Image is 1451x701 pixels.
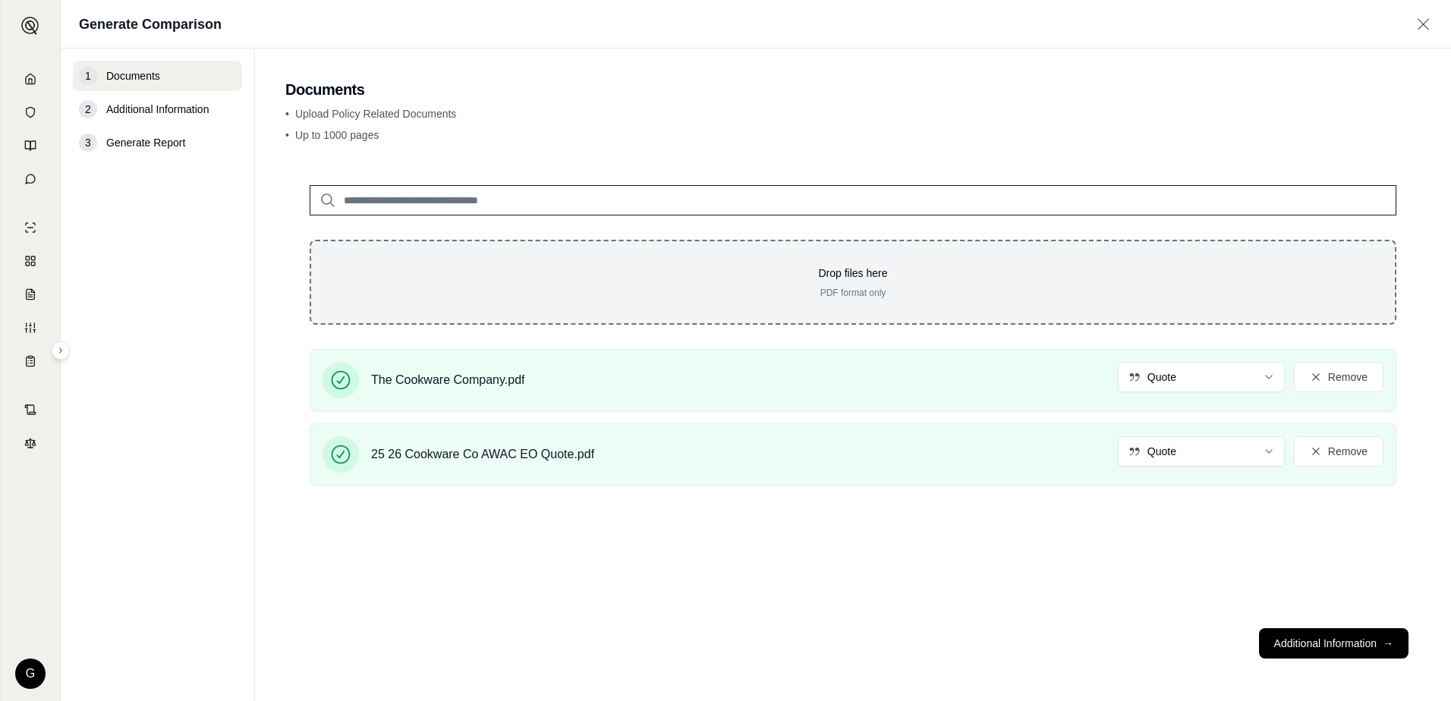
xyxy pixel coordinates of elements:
[10,279,51,310] a: Claim Coverage
[285,129,289,141] span: •
[335,266,1371,281] p: Drop files here
[52,341,70,360] button: Expand sidebar
[79,100,97,118] div: 2
[15,11,46,41] button: Expand sidebar
[10,130,51,161] a: Prompt Library
[371,445,594,464] span: 25 26 Cookware Co AWAC EO Quote.pdf
[21,17,39,35] img: Expand sidebar
[10,246,51,276] a: Policy Comparisons
[1294,362,1383,392] button: Remove
[10,395,51,425] a: Contract Analysis
[335,287,1371,299] p: PDF format only
[1259,628,1409,659] button: Additional Information→
[285,79,1421,100] h2: Documents
[79,134,97,152] div: 3
[10,97,51,127] a: Documents Vault
[106,135,185,150] span: Generate Report
[106,102,209,117] span: Additional Information
[295,129,379,141] span: Up to 1000 pages
[10,64,51,94] a: Home
[10,164,51,194] a: Chat
[79,14,222,35] h1: Generate Comparison
[1294,436,1383,467] button: Remove
[10,428,51,458] a: Legal Search Engine
[371,371,524,389] span: The Cookware Company.pdf
[285,108,289,120] span: •
[10,313,51,343] a: Custom Report
[10,212,51,243] a: Single Policy
[295,108,456,120] span: Upload Policy Related Documents
[1383,636,1393,651] span: →
[79,67,97,85] div: 1
[10,346,51,376] a: Coverage Table
[106,68,160,83] span: Documents
[15,659,46,689] div: G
